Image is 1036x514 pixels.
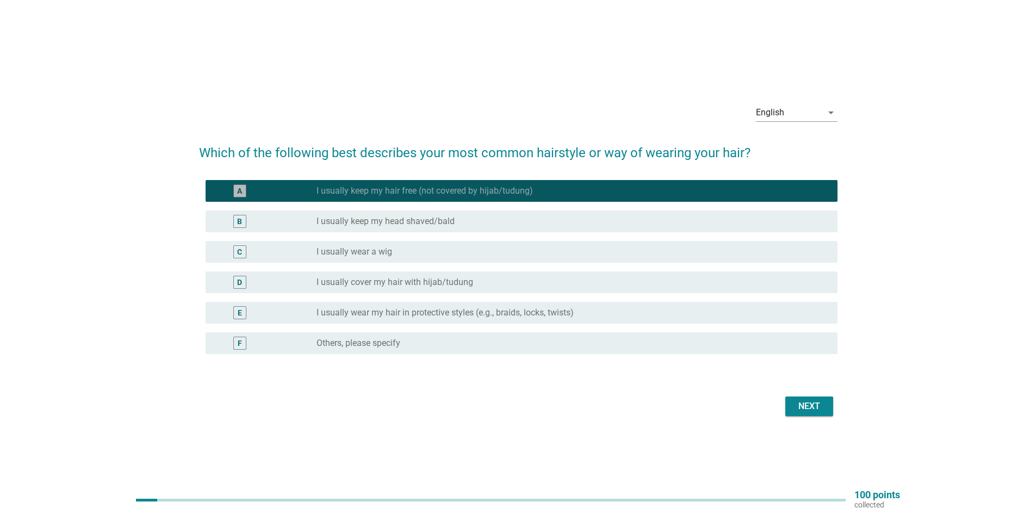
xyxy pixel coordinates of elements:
[794,400,824,413] div: Next
[317,277,473,288] label: I usually cover my hair with hijab/tudung
[317,246,392,257] label: I usually wear a wig
[317,307,574,318] label: I usually wear my hair in protective styles (e.g., braids, locks, twists)
[317,185,533,196] label: I usually keep my hair free (not covered by hijab/tudung)
[237,276,242,288] div: D
[317,338,400,349] label: Others, please specify
[199,132,838,163] h2: Which of the following best describes your most common hairstyle or way of wearing your hair?
[238,337,242,349] div: F
[237,246,242,257] div: C
[238,307,242,318] div: E
[785,397,833,416] button: Next
[756,108,784,117] div: English
[854,500,900,510] p: collected
[237,185,242,196] div: A
[317,216,455,227] label: I usually keep my head shaved/bald
[854,490,900,500] p: 100 points
[824,106,838,119] i: arrow_drop_down
[237,215,242,227] div: B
